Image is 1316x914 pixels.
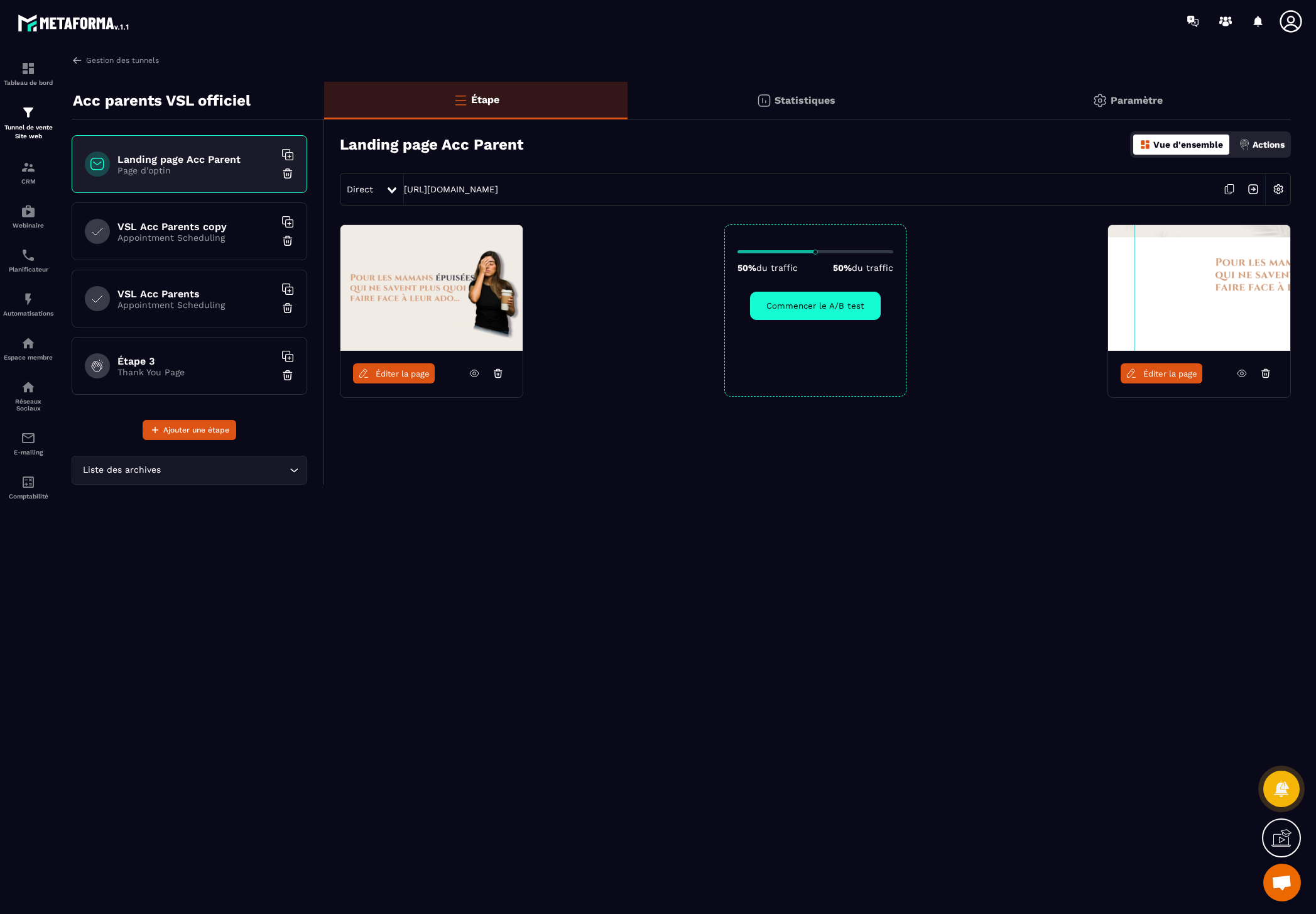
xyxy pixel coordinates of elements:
[1241,177,1265,201] img: arrow-next.bcc2205e.svg
[21,105,36,120] img: formation
[404,184,498,194] a: [URL][DOMAIN_NAME]
[21,475,36,490] img: accountant
[117,165,275,175] p: Page d'optin
[1092,93,1107,108] img: setting-gr.5f69749f.svg
[3,266,53,273] p: Planificateur
[281,167,294,180] img: trash
[72,55,159,66] a: Gestion des tunnels
[3,238,53,282] a: schedulerschedulerPlanificateur
[1153,140,1223,150] p: Vue d'ensemble
[163,424,229,436] span: Ajouter une étape
[471,94,499,106] p: Étape
[117,221,275,233] h6: VSL Acc Parents copy
[3,326,53,370] a: automationsautomationsEspace membre
[1263,864,1301,901] div: Open chat
[852,263,893,273] span: du traffic
[117,355,275,367] h6: Étape 3
[117,288,275,300] h6: VSL Acc Parents
[750,292,881,320] button: Commencer le A/B test
[21,380,36,395] img: social-network
[21,160,36,175] img: formation
[3,465,53,509] a: accountantaccountantComptabilité
[737,263,798,273] p: 50%
[72,456,307,485] div: Search for option
[3,354,53,361] p: Espace membre
[281,302,294,314] img: trash
[833,263,893,273] p: 50%
[3,222,53,229] p: Webinaire
[3,150,53,194] a: formationformationCRM
[18,11,131,34] img: logo
[21,431,36,446] img: email
[1111,94,1163,106] p: Paramètre
[1143,369,1197,378] span: Éditer la page
[340,136,523,153] h3: Landing page Acc Parent
[453,92,468,107] img: bars-o.4a397970.svg
[3,449,53,456] p: E-mailing
[3,96,53,150] a: formationformationTunnel de vente Site web
[3,282,53,326] a: automationsautomationsAutomatisations
[340,225,523,351] img: image
[21,248,36,263] img: scheduler
[21,204,36,219] img: automations
[117,367,275,377] p: Thank You Page
[756,93,771,108] img: stats.20deebd0.svg
[1121,363,1202,383] a: Éditer la page
[1266,177,1290,201] img: setting-w.858f3a88.svg
[73,88,251,113] p: Acc parents VSL officiel
[21,336,36,351] img: automations
[117,300,275,310] p: Appointment Scheduling
[3,421,53,465] a: emailemailE-mailing
[143,420,236,440] button: Ajouter une étape
[3,398,53,412] p: Réseaux Sociaux
[3,79,53,86] p: Tableau de bord
[163,463,286,477] input: Search for option
[21,292,36,307] img: automations
[117,233,275,243] p: Appointment Scheduling
[1239,139,1250,150] img: actions.d6e523a2.png
[3,310,53,317] p: Automatisations
[72,55,83,66] img: arrow
[756,263,798,273] span: du traffic
[347,184,373,194] span: Direct
[80,463,163,477] span: Liste des archives
[1108,225,1290,351] img: image
[353,363,435,383] a: Éditer la page
[3,493,53,500] p: Comptabilité
[117,153,275,165] h6: Landing page Acc Parent
[21,61,36,76] img: formation
[3,52,53,96] a: formationformationTableau de bord
[3,194,53,238] a: automationsautomationsWebinaire
[281,234,294,247] img: trash
[3,178,53,185] p: CRM
[1253,140,1285,150] p: Actions
[1139,139,1151,150] img: dashboard-orange.40269519.svg
[775,94,835,106] p: Statistiques
[3,370,53,421] a: social-networksocial-networkRéseaux Sociaux
[281,369,294,382] img: trash
[3,123,53,141] p: Tunnel de vente Site web
[376,369,430,378] span: Éditer la page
